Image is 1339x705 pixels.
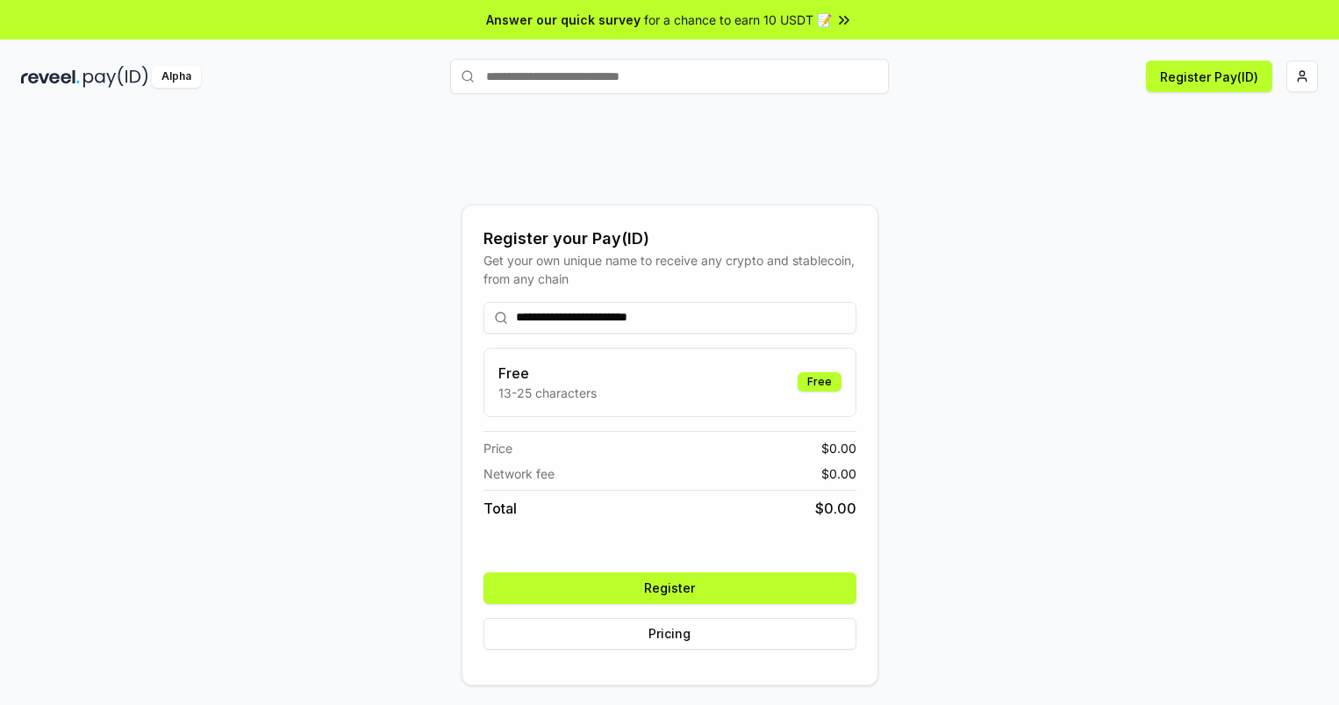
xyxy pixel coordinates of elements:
[1146,61,1272,92] button: Register Pay(ID)
[486,11,641,29] span: Answer our quick survey
[21,66,80,88] img: reveel_dark
[483,251,856,288] div: Get your own unique name to receive any crypto and stablecoin, from any chain
[815,498,856,519] span: $ 0.00
[483,464,555,483] span: Network fee
[483,227,856,251] div: Register your Pay(ID)
[83,66,148,88] img: pay_id
[498,363,597,384] h3: Free
[821,464,856,483] span: $ 0.00
[798,372,841,392] div: Free
[821,439,856,457] span: $ 0.00
[498,384,597,402] p: 13-25 characters
[483,439,512,457] span: Price
[644,11,832,29] span: for a chance to earn 10 USDT 📝
[483,618,856,650] button: Pricing
[483,498,517,519] span: Total
[483,572,856,604] button: Register
[152,66,201,88] div: Alpha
